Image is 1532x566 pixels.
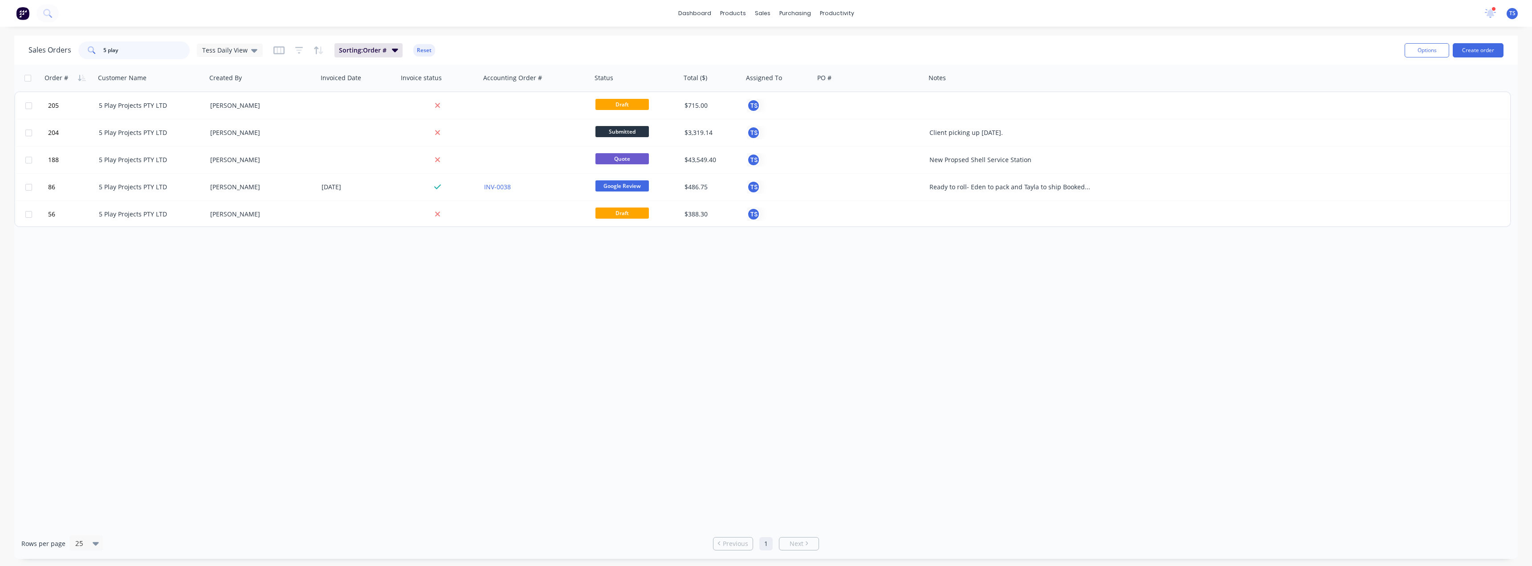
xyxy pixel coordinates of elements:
span: Draft [595,99,649,110]
a: INV-0038 [484,183,511,191]
div: [PERSON_NAME] [210,210,309,219]
button: 86 [45,174,99,200]
input: Search... [103,41,190,59]
span: 188 [48,155,59,164]
div: sales [750,7,775,20]
button: TS [747,153,760,167]
button: 205 [45,92,99,119]
div: Total ($) [684,73,707,82]
span: Tess Daily View [202,45,248,55]
h1: Sales Orders [29,46,71,54]
div: [PERSON_NAME] [210,101,309,110]
div: 5 Play Projects PTY LTD [99,128,198,137]
button: TS [747,99,760,112]
a: Next page [779,539,819,548]
div: $3,319.14 [685,128,737,137]
div: Status [595,73,613,82]
div: $715.00 [685,101,737,110]
ul: Pagination [709,537,823,550]
button: Reset [413,44,435,57]
button: TS [747,126,760,139]
button: TS [747,180,760,194]
div: 5 Play Projects PTY LTD [99,210,198,219]
div: productivity [815,7,859,20]
span: Sorting: Order # [339,46,387,55]
img: Factory [16,7,29,20]
div: $486.75 [685,183,737,191]
span: Submitted [595,126,649,137]
div: Notes [929,73,946,82]
div: $43,549.40 [685,155,737,164]
div: Client picking up [DATE]. [929,128,1092,137]
button: TS [747,208,760,221]
span: Quote [595,153,649,164]
div: PO # [817,73,831,82]
span: Rows per page [21,539,65,548]
span: 205 [48,101,59,110]
div: Assigned To [746,73,782,82]
div: 5 Play Projects PTY LTD [99,101,198,110]
span: 56 [48,210,55,219]
div: [PERSON_NAME] [210,128,309,137]
div: Invoiced Date [321,73,361,82]
span: Previous [723,539,748,548]
div: Accounting Order # [483,73,542,82]
a: Page 1 is your current page [759,537,773,550]
div: 5 Play Projects PTY LTD [99,155,198,164]
div: 5 Play Projects PTY LTD [99,183,198,191]
button: Sorting:Order # [334,43,403,57]
span: TS [1509,9,1516,17]
span: Next [790,539,803,548]
div: [PERSON_NAME] [210,183,309,191]
div: Customer Name [98,73,147,82]
span: Draft [595,208,649,219]
div: Created By [209,73,242,82]
div: Order # [45,73,68,82]
div: products [716,7,750,20]
div: $388.30 [685,210,737,219]
button: 56 [45,201,99,228]
div: Ready to roll- Eden to pack and Tayla to ship Booked for Collection Jet [DATE] Number #7366 [929,183,1092,191]
button: 204 [45,119,99,146]
a: Previous page [713,539,753,548]
button: Create order [1453,43,1503,57]
div: purchasing [775,7,815,20]
span: 204 [48,128,59,137]
div: [PERSON_NAME] [210,155,309,164]
div: [DATE] [322,183,395,191]
button: Options [1405,43,1449,57]
span: 86 [48,183,55,191]
div: New Propsed Shell Service Station [929,155,1092,164]
button: 188 [45,147,99,173]
div: Invoice status [401,73,442,82]
a: dashboard [674,7,716,20]
span: Google Review [595,180,649,191]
